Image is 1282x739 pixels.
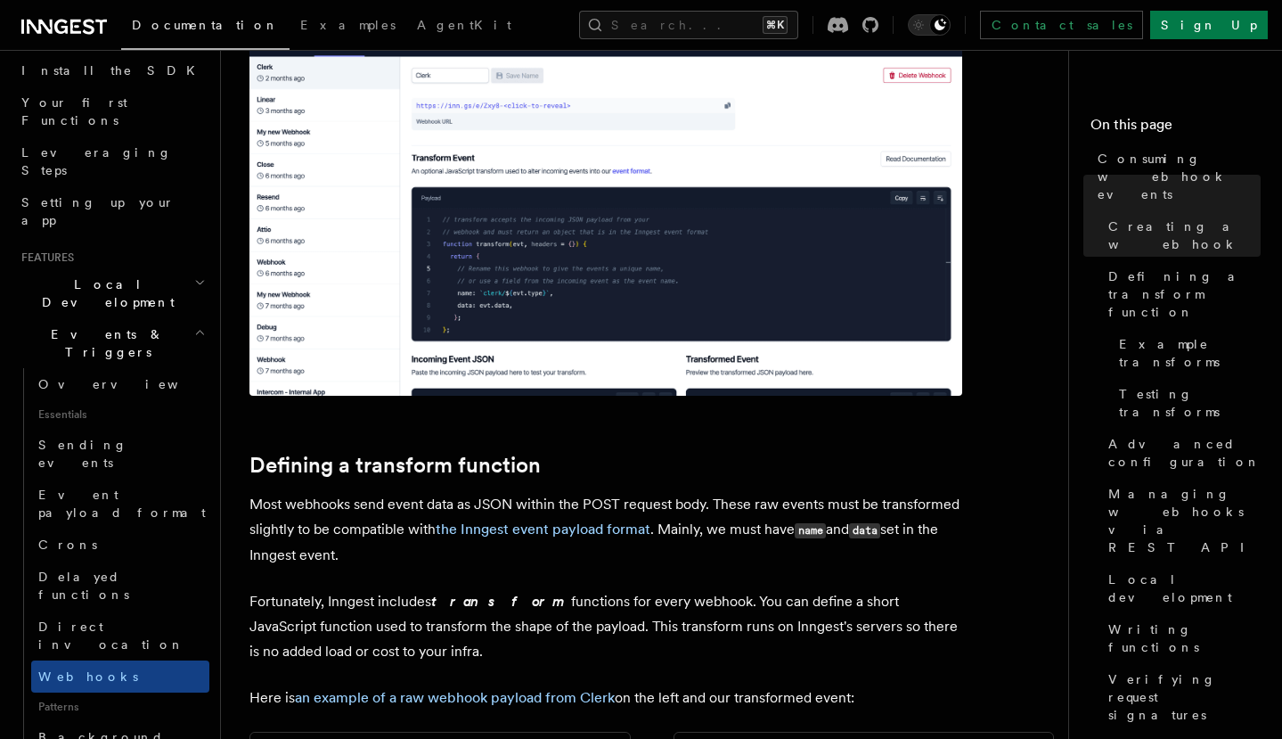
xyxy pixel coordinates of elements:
span: Overview [38,377,222,391]
a: Writing functions [1101,613,1261,663]
button: Search...⌘K [579,11,798,39]
p: Fortunately, Inngest includes functions for every webhook. You can define a short JavaScript func... [249,589,962,664]
a: Event payload format [31,479,209,529]
button: Local Development [14,268,209,318]
a: Creating a webhook [1101,210,1261,260]
a: Install the SDK [14,54,209,86]
a: Examples [290,5,406,48]
span: Defining a transform function [1108,267,1261,321]
p: Here is on the left and our transformed event: [249,686,962,710]
p: Most webhooks send event data as JSON within the POST request body. These raw events must be tran... [249,492,962,568]
span: Local development [1108,571,1261,606]
span: Setting up your app [21,195,175,227]
a: Sign Up [1150,11,1268,39]
span: Crons [38,538,97,552]
a: the Inngest event payload format [436,521,650,538]
a: Defining a transform function [1101,260,1261,328]
em: transform [431,593,571,610]
a: Webhooks [31,661,209,693]
span: Essentials [31,400,209,429]
span: Leveraging Steps [21,145,172,177]
a: Consuming webhook events [1090,143,1261,210]
a: Your first Functions [14,86,209,136]
span: Features [14,250,74,265]
span: Managing webhooks via REST API [1108,485,1261,556]
a: Managing webhooks via REST API [1101,478,1261,563]
span: Advanced configuration [1108,435,1261,471]
kbd: ⌘K [763,16,788,34]
span: Writing functions [1108,620,1261,656]
code: name [795,523,826,538]
a: an example of a raw webhook payload from Clerk [295,689,615,706]
span: Patterns [31,693,209,721]
a: Defining a transform function [249,453,541,478]
span: Events & Triggers [14,325,194,361]
span: Testing transforms [1119,385,1261,421]
a: Delayed functions [31,561,209,611]
span: Local Development [14,275,194,311]
span: Install the SDK [21,63,206,78]
a: Crons [31,529,209,561]
a: Setting up your app [14,186,209,236]
span: Webhooks [38,669,138,684]
span: Documentation [132,18,279,32]
span: Verifying request signatures [1108,670,1261,724]
a: Leveraging Steps [14,136,209,186]
span: Delayed functions [38,570,129,602]
span: Sending events [38,438,127,470]
a: Advanced configuration [1101,428,1261,478]
a: Local development [1101,563,1261,613]
span: Example transforms [1119,335,1261,371]
a: Verifying request signatures [1101,663,1261,731]
h4: On this page [1090,114,1261,143]
code: data [849,523,880,538]
span: Creating a webhook [1108,218,1261,253]
button: Toggle dark mode [908,14,951,36]
a: Documentation [121,5,290,50]
span: Event payload format [38,488,206,520]
a: Sending events [31,429,209,479]
a: Direct invocation [31,611,209,661]
a: AgentKit [406,5,522,48]
span: Examples [300,18,396,32]
span: Direct invocation [38,620,184,652]
a: Testing transforms [1112,378,1261,428]
a: Example transforms [1112,328,1261,378]
a: Overview [31,368,209,400]
span: Consuming webhook events [1098,150,1261,203]
span: AgentKit [417,18,511,32]
button: Events & Triggers [14,318,209,368]
span: Your first Functions [21,95,127,127]
a: Contact sales [980,11,1143,39]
